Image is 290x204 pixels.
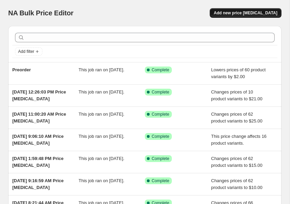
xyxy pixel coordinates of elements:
span: This job ran on [DATE]. [79,134,124,139]
span: [DATE] 1:59:48 PM Price [MEDICAL_DATA] [12,156,64,168]
span: Complete [152,67,169,73]
span: Complete [152,89,169,95]
span: Complete [152,178,169,184]
button: Add filter [15,47,42,56]
span: Complete [152,134,169,139]
button: Add new price [MEDICAL_DATA] [210,8,281,18]
span: Preorder [12,67,31,72]
span: Changes prices of 62 product variants to $10.00 [211,178,262,190]
span: [DATE] 9:16:59 AM Price [MEDICAL_DATA] [12,178,64,190]
span: Changes prices of 62 product variants to $15.00 [211,156,262,168]
span: Lowers prices of 60 product variants by $2.00 [211,67,266,79]
span: This job ran on [DATE]. [79,178,124,183]
span: [DATE] 11:00:20 AM Price [MEDICAL_DATA] [12,112,66,123]
span: This job ran on [DATE]. [79,112,124,117]
span: This job ran on [DATE]. [79,156,124,161]
span: Complete [152,156,169,161]
span: This job ran on [DATE]. [79,89,124,94]
span: This job ran on [DATE]. [79,67,124,72]
span: NA Bulk Price Editor [8,9,73,17]
span: Changes prices of 62 product variants to $25.00 [211,112,262,123]
span: This price change affects 16 product variants. [211,134,266,146]
span: [DATE] 12:26:03 PM Price [MEDICAL_DATA] [12,89,66,101]
span: [DATE] 9:06:10 AM Price [MEDICAL_DATA] [12,134,64,146]
span: Add new price [MEDICAL_DATA] [214,10,277,16]
span: Add filter [18,49,34,54]
span: Complete [152,112,169,117]
span: Changes prices of 10 product variants to $21.00 [211,89,262,101]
